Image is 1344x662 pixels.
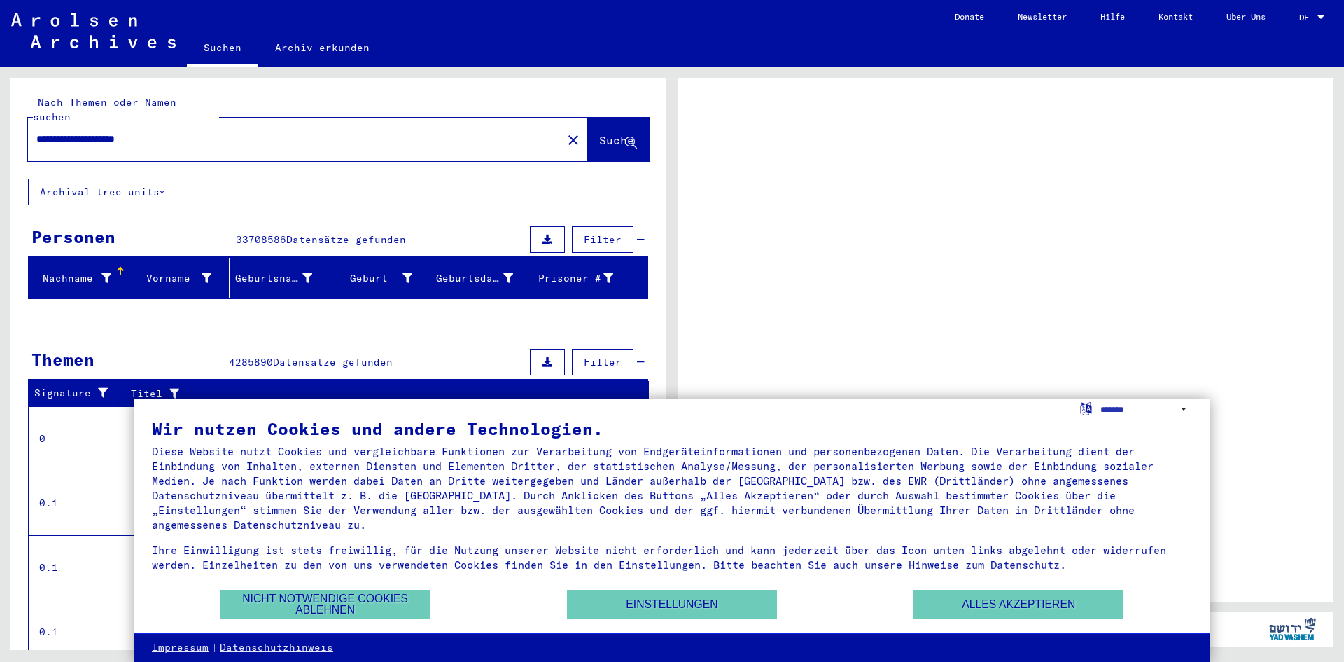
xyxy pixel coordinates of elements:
select: Sprache auswählen [1100,399,1192,420]
div: Themen [31,347,94,372]
a: Archiv erkunden [258,31,386,64]
span: Filter [584,233,622,246]
div: Signature [34,382,128,405]
span: 4285890 [229,356,273,368]
mat-label: Nach Themen oder Namen suchen [33,96,176,123]
a: Datenschutzhinweis [220,641,333,655]
span: DE [1299,13,1315,22]
mat-header-cell: Vorname [129,258,230,298]
img: yv_logo.png [1266,612,1319,647]
div: Vorname [135,267,230,289]
button: Archival tree units [28,179,176,205]
td: 0 [29,406,125,471]
div: Geburtsname [235,267,330,289]
div: Geburt‏ [336,267,430,289]
span: Filter [584,356,622,368]
div: Nachname [34,267,129,289]
mat-header-cell: Prisoner # [531,258,648,298]
div: Personen [31,224,115,249]
a: Impressum [152,641,209,655]
div: Ihre Einwilligung ist stets freiwillig, für die Nutzung unserer Website nicht erforderlich und ka... [152,543,1192,572]
mat-header-cell: Nachname [29,258,129,298]
button: Suche [587,118,649,161]
div: Geburtsdatum [436,271,513,286]
td: 0.1 [29,471,125,535]
button: Clear [559,125,587,153]
div: Signature [34,386,114,401]
div: Diese Website nutzt Cookies und vergleichbare Funktionen zur Verarbeitung von Endgeräteinformatio... [152,444,1192,532]
div: Vorname [135,271,212,286]
div: Geburtsdatum [436,267,531,289]
div: Wir nutzen Cookies und andere Technologien. [152,420,1192,437]
span: Datensätze gefunden [286,233,406,246]
div: Titel [131,387,621,401]
mat-header-cell: Geburtsname [230,258,330,298]
img: Arolsen_neg.svg [11,13,176,48]
mat-header-cell: Geburtsdatum [430,258,531,298]
a: Suchen [187,31,258,67]
div: Nachname [34,271,111,286]
div: Prisoner # [537,267,631,289]
button: Filter [572,349,633,375]
div: Titel [131,382,635,405]
span: Datensätze gefunden [273,356,393,368]
div: Geburtsname [235,271,312,286]
td: 0.1 [29,535,125,600]
span: 33708586 [236,233,286,246]
button: Nicht notwendige Cookies ablehnen [220,590,430,619]
span: Suche [599,133,634,147]
button: Einstellungen [567,590,777,619]
button: Alles akzeptieren [913,590,1123,619]
div: Prisoner # [537,271,614,286]
label: Sprache auswählen [1079,401,1093,415]
mat-icon: close [565,132,582,149]
div: Geburt‏ [336,271,413,286]
button: Filter [572,226,633,253]
mat-header-cell: Geburt‏ [330,258,431,298]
